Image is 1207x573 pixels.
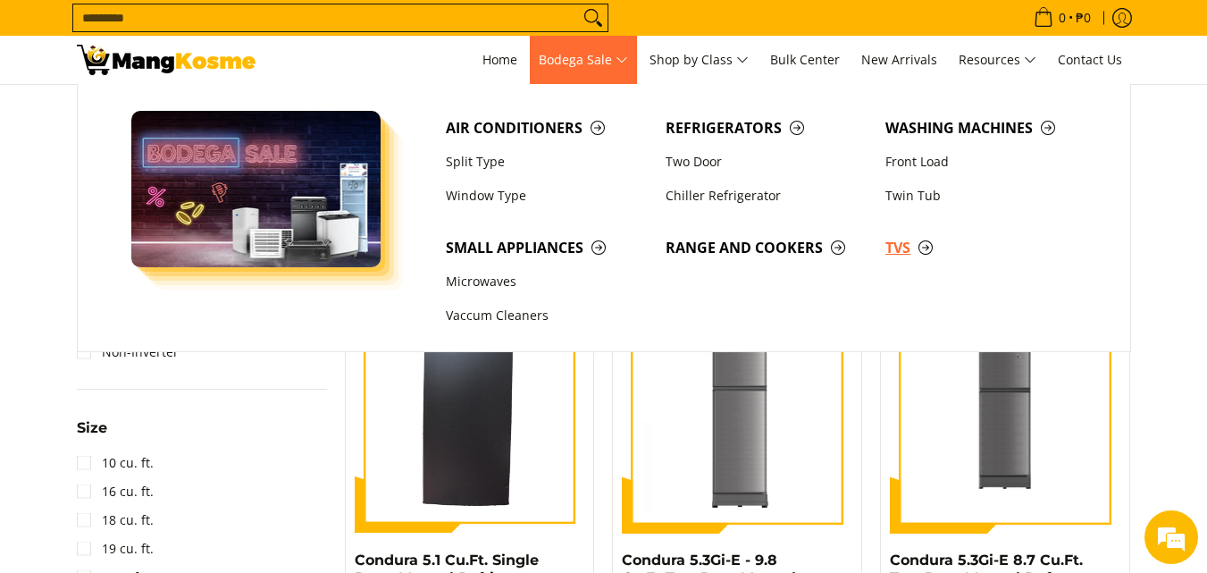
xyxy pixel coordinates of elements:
[77,535,154,563] a: 19 cu. ft.
[890,304,1120,533] img: Condura 5.3Gi-E 8.7 Cu.Ft. Two Door Manual Defrost, Direct Cool Inverter Refrigerator (Class C)
[77,449,154,477] a: 10 cu. ft.
[38,173,312,353] span: We are offline. Please leave us a message.
[77,421,107,449] summary: Open
[959,49,1036,72] span: Resources
[1058,51,1122,68] span: Contact Us
[530,36,637,84] a: Bodega Sale
[437,111,657,145] a: Air Conditioners
[876,111,1096,145] a: Washing Machines
[876,231,1096,265] a: TVs
[293,9,336,52] div: Minimize live chat window
[131,111,381,267] img: Bodega Sale
[1056,12,1069,24] span: 0
[579,4,608,31] button: Search
[474,36,526,84] a: Home
[666,237,868,259] span: Range and Cookers
[437,179,657,213] a: Window Type
[273,36,1131,84] nav: Main Menu
[437,299,657,333] a: Vaccum Cleaners
[852,36,946,84] a: New Arrivals
[885,117,1087,139] span: Washing Machines
[539,49,628,72] span: Bodega Sale
[437,231,657,265] a: Small Appliances
[657,231,876,265] a: Range and Cookers
[446,117,648,139] span: Air Conditioners
[657,111,876,145] a: Refrigerators
[1049,36,1131,84] a: Contact Us
[641,36,758,84] a: Shop by Class
[770,51,840,68] span: Bulk Center
[666,117,868,139] span: Refrigerators
[437,265,657,299] a: Microwaves
[1073,12,1094,24] span: ₱0
[657,145,876,179] a: Two Door
[93,100,300,123] div: Leave a message
[77,338,179,367] a: Non-Inverter
[77,45,256,75] img: Class C Home &amp; Business Appliances: Up to 70% Off l Mang Kosme
[9,383,340,445] textarea: Type your message and click 'Submit'
[622,303,852,534] img: Condura 5.3Gi-E - 9.8 Cu.Ft Two Door Manual Defrost, Direct Cool Inverter Refrigerator (Class C)
[761,36,849,84] a: Bulk Center
[1028,8,1096,28] span: •
[77,421,107,435] span: Size
[861,51,937,68] span: New Arrivals
[77,477,154,506] a: 16 cu. ft.
[355,303,585,534] img: Condura 5.1 Cu.Ft. Single Door, Manual Refrigerator, Silver CSD53MN (Class C)
[657,179,876,213] a: Chiller Refrigerator
[77,506,154,535] a: 18 cu. ft.
[885,237,1087,259] span: TVs
[650,49,749,72] span: Shop by Class
[262,445,324,469] em: Submit
[876,179,1096,213] a: Twin Tub
[876,145,1096,179] a: Front Load
[482,51,517,68] span: Home
[437,145,657,179] a: Split Type
[446,237,648,259] span: Small Appliances
[950,36,1045,84] a: Resources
